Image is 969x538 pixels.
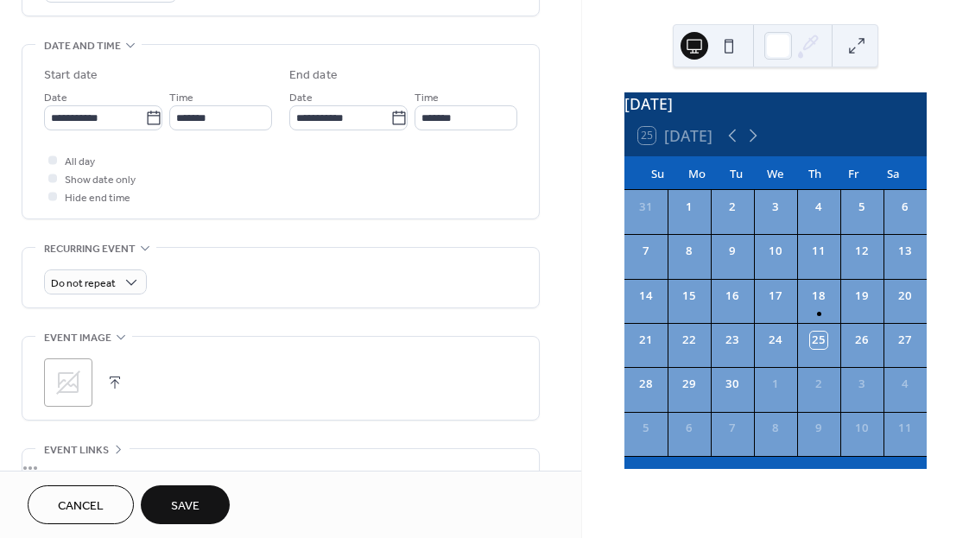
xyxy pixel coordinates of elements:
[681,376,698,393] div: 29
[896,376,914,393] div: 4
[44,240,136,258] span: Recurring event
[896,288,914,305] div: 20
[415,89,439,107] span: Time
[681,199,698,216] div: 1
[44,358,92,407] div: ;
[767,376,784,393] div: 1
[169,89,193,107] span: Time
[724,199,741,216] div: 2
[810,332,827,349] div: 25
[896,420,914,437] div: 11
[289,66,338,85] div: End date
[58,497,104,516] span: Cancel
[44,89,67,107] span: Date
[638,157,677,190] div: Su
[795,157,834,190] div: Th
[637,288,655,305] div: 14
[44,441,109,459] span: Event links
[141,485,230,524] button: Save
[853,288,871,305] div: 19
[767,288,784,305] div: 17
[22,449,539,485] div: •••
[637,243,655,260] div: 7
[624,92,927,115] div: [DATE]
[767,332,784,349] div: 24
[724,288,741,305] div: 16
[65,171,136,189] span: Show date only
[853,243,871,260] div: 12
[681,288,698,305] div: 15
[637,199,655,216] div: 31
[853,420,871,437] div: 10
[724,243,741,260] div: 9
[44,37,121,55] span: Date and time
[51,274,116,294] span: Do not repeat
[853,376,871,393] div: 3
[65,153,95,171] span: All day
[767,243,784,260] div: 10
[896,332,914,349] div: 27
[44,66,98,85] div: Start date
[724,420,741,437] div: 7
[810,243,827,260] div: 11
[810,376,827,393] div: 2
[853,199,871,216] div: 5
[717,157,756,190] div: Tu
[681,243,698,260] div: 8
[65,189,130,207] span: Hide end time
[810,199,827,216] div: 4
[810,288,827,305] div: 18
[171,497,199,516] span: Save
[289,89,313,107] span: Date
[896,243,914,260] div: 13
[756,157,795,190] div: We
[724,376,741,393] div: 30
[874,157,913,190] div: Sa
[637,420,655,437] div: 5
[681,420,698,437] div: 6
[637,332,655,349] div: 21
[853,332,871,349] div: 26
[767,420,784,437] div: 8
[681,332,698,349] div: 22
[896,199,914,216] div: 6
[834,157,873,190] div: Fr
[637,376,655,393] div: 28
[28,485,134,524] button: Cancel
[767,199,784,216] div: 3
[724,332,741,349] div: 23
[678,157,717,190] div: Mo
[810,420,827,437] div: 9
[44,329,111,347] span: Event image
